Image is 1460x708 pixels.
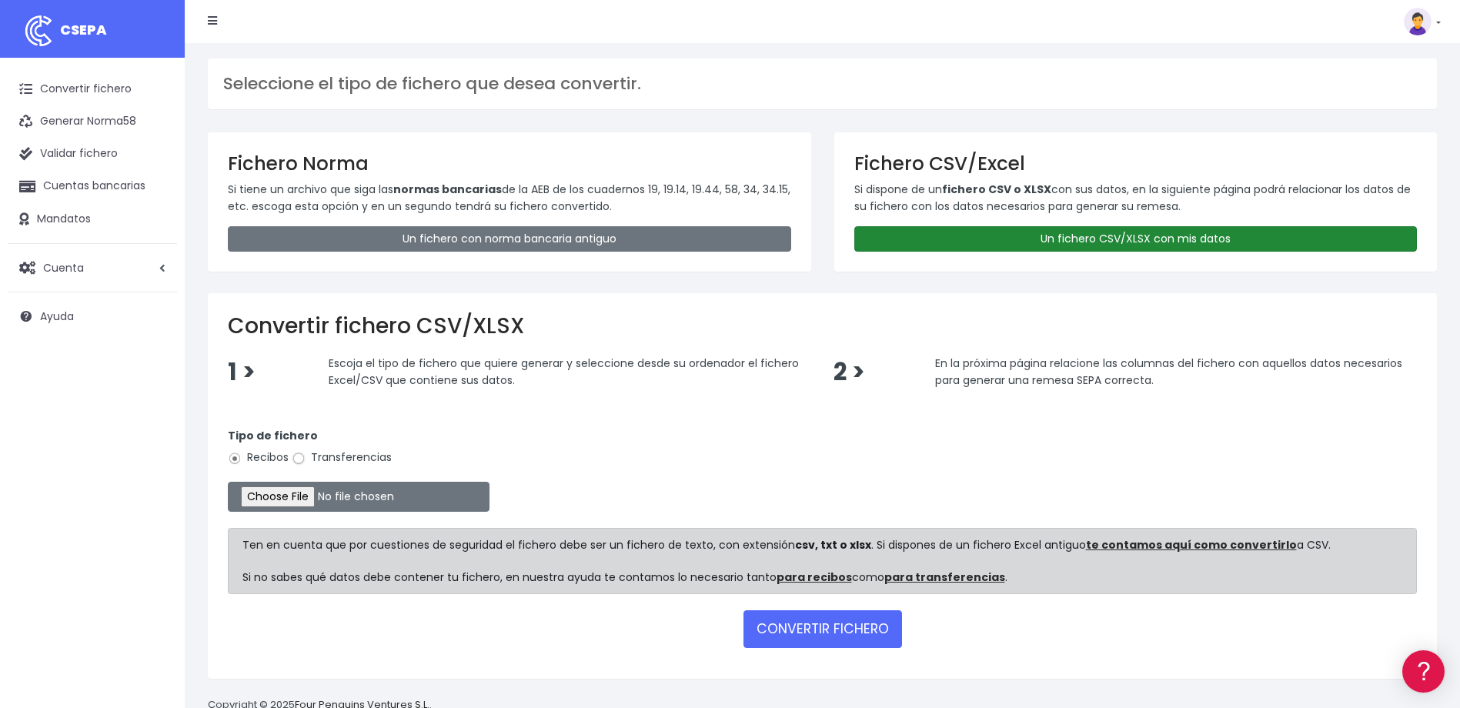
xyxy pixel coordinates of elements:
p: Si dispone de un con sus datos, en la siguiente página podrá relacionar los datos de su fichero c... [854,181,1418,215]
a: Convertir fichero [8,73,177,105]
h3: Fichero Norma [228,152,791,175]
h3: Fichero CSV/Excel [854,152,1418,175]
a: Generar Norma58 [8,105,177,138]
div: Ten en cuenta que por cuestiones de seguridad el fichero debe ser un fichero de texto, con extens... [228,528,1417,594]
a: Un fichero CSV/XLSX con mis datos [854,226,1418,252]
a: Un fichero con norma bancaria antiguo [228,226,791,252]
a: Formatos [15,195,292,219]
span: CSEPA [60,20,107,39]
a: POWERED BY ENCHANT [212,443,296,458]
span: 2 > [834,356,865,389]
strong: csv, txt o xlsx [795,537,871,553]
a: Cuenta [8,252,177,284]
a: Validar fichero [8,138,177,170]
p: Si tiene un archivo que siga las de la AEB de los cuadernos 19, 19.14, 19.44, 58, 34, 34.15, etc.... [228,181,791,215]
span: Ayuda [40,309,74,324]
span: Cuenta [43,259,84,275]
strong: normas bancarias [393,182,502,197]
a: para recibos [777,569,852,585]
a: Mandatos [8,203,177,235]
button: Contáctanos [15,412,292,439]
img: profile [1404,8,1432,35]
h2: Convertir fichero CSV/XLSX [228,313,1417,339]
a: Cuentas bancarias [8,170,177,202]
strong: fichero CSV o XLSX [942,182,1051,197]
strong: Tipo de fichero [228,428,318,443]
a: Información general [15,131,292,155]
a: Perfiles de empresas [15,266,292,290]
a: te contamos aquí como convertirlo [1086,537,1297,553]
div: Facturación [15,306,292,320]
div: Convertir ficheros [15,170,292,185]
a: General [15,330,292,354]
span: Escoja el tipo de fichero que quiere generar y seleccione desde su ordenador el fichero Excel/CSV... [329,356,799,388]
div: Programadores [15,369,292,384]
a: API [15,393,292,417]
img: logo [19,12,58,50]
div: Información general [15,107,292,122]
a: Videotutoriales [15,242,292,266]
a: Ayuda [8,300,177,332]
span: 1 > [228,356,256,389]
button: CONVERTIR FICHERO [743,610,902,647]
span: En la próxima página relacione las columnas del fichero con aquellos datos necesarios para genera... [935,356,1402,388]
label: Recibos [228,449,289,466]
h3: Seleccione el tipo de fichero que desea convertir. [223,74,1422,94]
a: para transferencias [884,569,1005,585]
label: Transferencias [292,449,392,466]
a: Problemas habituales [15,219,292,242]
